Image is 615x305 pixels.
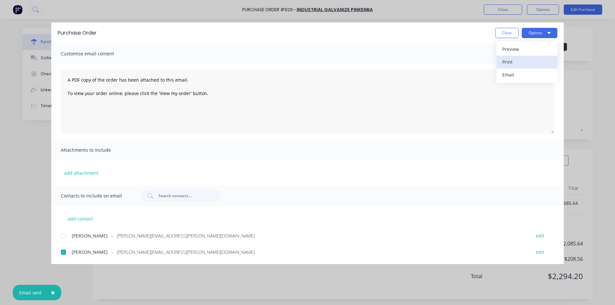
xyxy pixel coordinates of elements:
button: Close [45,285,61,300]
button: Options [522,28,557,38]
span: [PERSON_NAME][EMAIL_ADDRESS][PERSON_NAME][DOMAIN_NAME] [117,249,255,255]
button: add attachment [61,168,102,178]
div: Purchase Order [58,29,97,37]
span: Attachments to include [61,146,131,155]
span: [PERSON_NAME] [72,232,108,239]
span: Contacts to include on email [61,191,131,200]
textarea: A PDF copy of the order has been attached to this email. To view your order online, please click ... [61,70,554,134]
input: Search contacts... [158,193,211,199]
div: Preview [502,44,552,54]
span: × [51,288,55,297]
span: - [111,249,113,255]
span: - [111,232,113,239]
button: add contact [61,214,99,223]
span: Customise email content [61,49,131,58]
div: Email [502,70,552,79]
div: Print [502,57,552,67]
button: edit [532,248,548,256]
span: [PERSON_NAME] [72,249,108,255]
button: edit [532,231,548,240]
div: Email sent [19,289,42,296]
span: [PERSON_NAME][EMAIL_ADDRESS][PERSON_NAME][DOMAIN_NAME] [117,232,255,239]
button: Close [495,28,519,38]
